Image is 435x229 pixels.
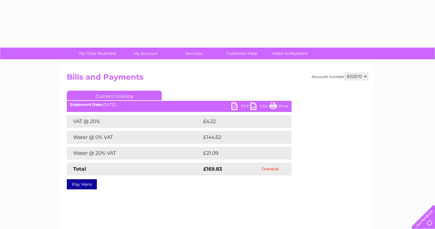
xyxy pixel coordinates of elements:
[248,163,292,175] td: Overdue
[67,73,368,85] h2: Bills and Payments
[67,147,202,160] td: Water @ 20% VAT
[72,48,124,59] a: My Clear Business
[67,91,162,100] a: Current Invoice
[202,115,277,128] td: £4.22
[120,48,172,59] a: My Account
[216,48,268,59] a: Customer Help
[264,48,316,59] a: Make A Payment
[67,131,202,144] td: Water @ 0% VAT
[202,131,280,144] td: £144.52
[67,179,97,189] a: Pay Here
[250,102,269,112] a: CSV
[168,48,220,59] a: Services
[73,166,86,172] strong: Total
[202,147,278,160] td: £21.09
[67,115,202,128] td: VAT @ 20%
[203,166,222,172] strong: £169.83
[312,73,368,80] div: Account number
[269,102,288,112] a: Print
[67,102,292,107] div: [DATE]
[231,102,250,112] a: PDF
[70,102,103,107] b: Statement Date:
